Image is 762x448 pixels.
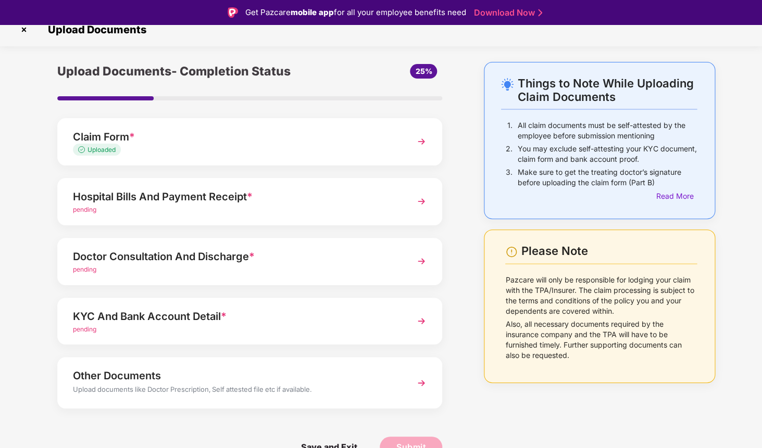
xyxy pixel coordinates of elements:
p: 1. [507,120,513,141]
p: 2. [506,144,513,164]
span: Upload Documents [38,23,152,36]
img: Logo [228,7,238,18]
div: Claim Form [73,129,397,145]
img: svg+xml;base64,PHN2ZyBpZD0iQ3Jvc3MtMzJ4MzIiIHhtbG5zPSJodHRwOi8vd3d3LnczLm9yZy8yMDAwL3N2ZyIgd2lkdG... [16,21,32,38]
span: pending [73,265,96,273]
a: Download Now [474,7,539,18]
span: pending [73,325,96,333]
div: Upload Documents- Completion Status [57,62,314,81]
div: KYC And Bank Account Detail [73,308,397,325]
div: Get Pazcare for all your employee benefits need [245,6,466,19]
img: svg+xml;base64,PHN2ZyBpZD0iTmV4dCIgeG1sbnM9Imh0dHA6Ly93d3cudzMub3JnLzIwMDAvc3ZnIiB3aWR0aD0iMzYiIG... [412,192,431,211]
p: Make sure to get the treating doctor’s signature before uploading the claim form (Part B) [518,167,697,188]
div: Upload documents like Doctor Prescription, Self attested file etc if available. [73,384,397,398]
span: 25% [415,67,432,75]
span: Uploaded [88,146,116,153]
img: svg+xml;base64,PHN2ZyB4bWxucz0iaHR0cDovL3d3dy53My5vcmcvMjAwMC9zdmciIHdpZHRoPSIyNC4wOTMiIGhlaWdodD... [501,78,514,91]
img: svg+xml;base64,PHN2ZyBpZD0iTmV4dCIgeG1sbnM9Imh0dHA6Ly93d3cudzMub3JnLzIwMDAvc3ZnIiB3aWR0aD0iMzYiIG... [412,252,431,271]
div: Things to Note While Uploading Claim Documents [518,76,697,104]
div: Read More [656,190,697,202]
p: Also, all necessary documents required by the insurance company and the TPA will have to be furni... [505,319,697,361]
p: 3. [506,167,513,188]
img: svg+xml;base64,PHN2ZyBpZD0iTmV4dCIgeG1sbnM9Imh0dHA6Ly93d3cudzMub3JnLzIwMDAvc3ZnIiB3aWR0aD0iMzYiIG... [412,312,431,330]
div: Doctor Consultation And Discharge [73,248,397,265]
div: Hospital Bills And Payment Receipt [73,188,397,205]
p: You may exclude self-attesting your KYC document, claim form and bank account proof. [518,144,697,164]
img: svg+xml;base64,PHN2ZyBpZD0iTmV4dCIgeG1sbnM9Imh0dHA6Ly93d3cudzMub3JnLzIwMDAvc3ZnIiB3aWR0aD0iMzYiIG... [412,132,431,151]
img: Stroke [538,7,542,18]
img: svg+xml;base64,PHN2ZyBpZD0iV2FybmluZ18tXzI0eDI0IiBkYXRhLW5hbWU9Ildhcm5pbmcgLSAyNHgyNCIgeG1sbnM9Im... [505,246,518,258]
div: Please Note [521,244,697,258]
p: Pazcare will only be responsible for lodging your claim with the TPA/Insurer. The claim processin... [505,275,697,316]
div: Other Documents [73,367,397,384]
span: pending [73,206,96,213]
img: svg+xml;base64,PHN2ZyB4bWxucz0iaHR0cDovL3d3dy53My5vcmcvMjAwMC9zdmciIHdpZHRoPSIxMy4zMzMiIGhlaWdodD... [78,146,88,153]
img: svg+xml;base64,PHN2ZyBpZD0iTmV4dCIgeG1sbnM9Imh0dHA6Ly93d3cudzMub3JnLzIwMDAvc3ZnIiB3aWR0aD0iMzYiIG... [412,374,431,392]
strong: mobile app [291,7,334,17]
p: All claim documents must be self-attested by the employee before submission mentioning [518,120,697,141]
